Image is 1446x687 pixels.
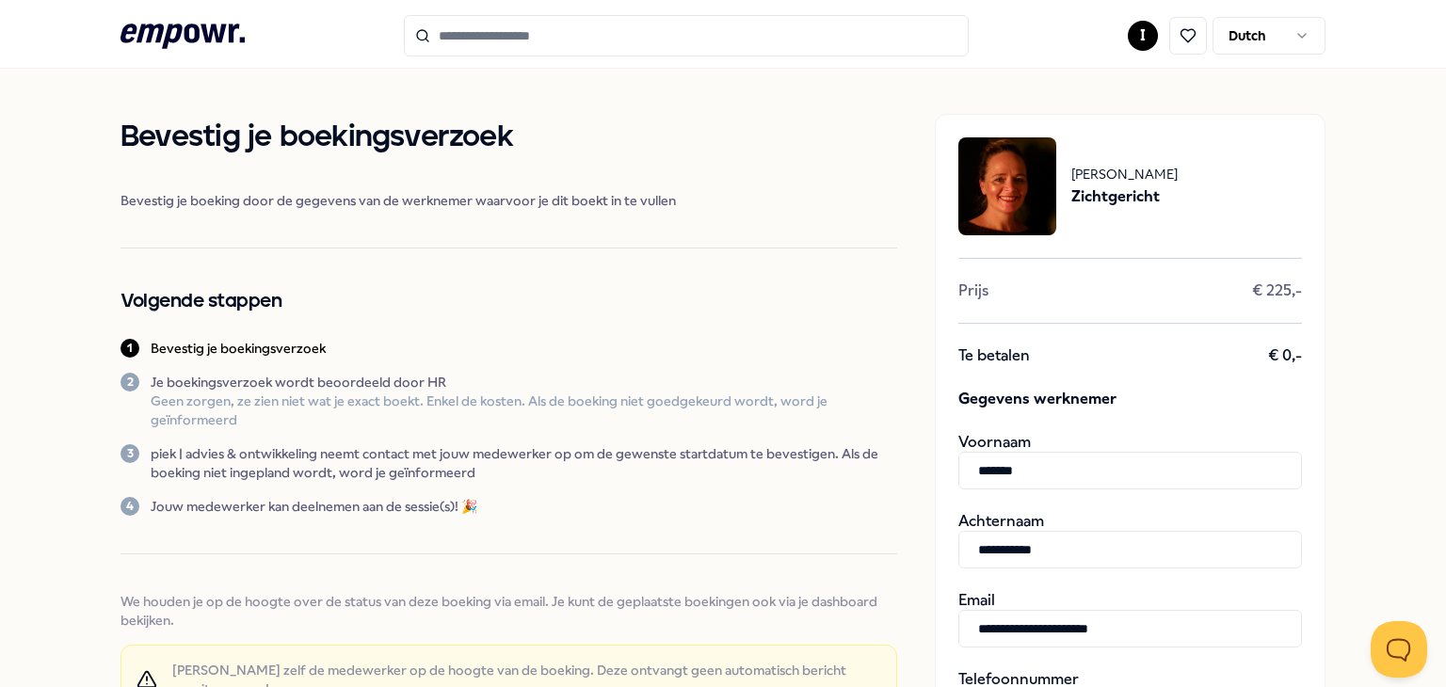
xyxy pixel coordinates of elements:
[1252,281,1302,300] span: € 225,-
[958,433,1302,489] div: Voornaam
[1128,21,1158,51] button: I
[958,346,1030,365] span: Te betalen
[958,137,1056,235] img: package image
[958,591,1302,647] div: Email
[1268,346,1302,365] span: € 0,-
[404,15,969,56] input: Search for products, categories or subcategories
[151,444,897,482] p: piek | advies & ontwikkeling neemt contact met jouw medewerker op om de gewenste startdatum te be...
[151,373,897,391] p: Je boekingsverzoek wordt beoordeeld door HR
[120,373,139,391] div: 2
[151,391,897,429] p: Geen zorgen, ze zien niet wat je exact boekt. Enkel de kosten. Als de boeking niet goedgekeurd wo...
[958,512,1302,568] div: Achternaam
[958,281,988,300] span: Prijs
[120,191,897,210] span: Bevestig je boeking door de gegevens van de werknemer waarvoor je dit boekt in te vullen
[151,497,477,516] p: Jouw medewerker kan deelnemen aan de sessie(s)! 🎉
[120,114,897,161] h1: Bevestig je boekingsverzoek
[1071,164,1178,184] span: [PERSON_NAME]
[1071,184,1178,209] span: Zichtgericht
[151,339,326,358] p: Bevestig je boekingsverzoek
[120,286,897,316] h2: Volgende stappen
[120,339,139,358] div: 1
[958,388,1302,410] span: Gegevens werknemer
[120,444,139,463] div: 3
[120,497,139,516] div: 4
[1371,621,1427,678] iframe: Help Scout Beacon - Open
[120,592,897,630] span: We houden je op de hoogte over de status van deze boeking via email. Je kunt de geplaatste boekin...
